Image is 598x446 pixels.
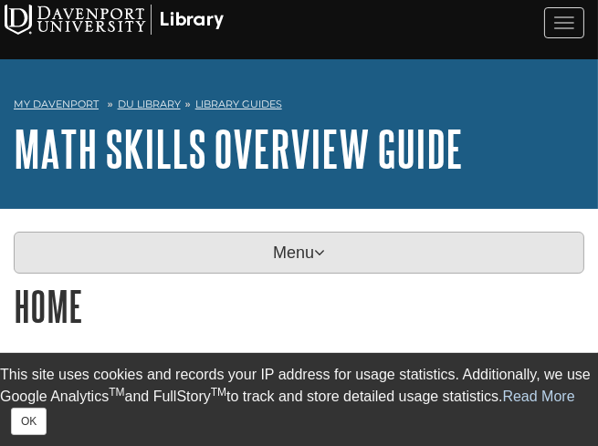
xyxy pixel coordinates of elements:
p: Menu [14,232,584,274]
sup: TM [109,386,124,399]
a: Read More [503,389,575,404]
sup: TM [211,386,226,399]
a: Library Guides [195,98,282,110]
a: My Davenport [14,97,99,112]
button: Close [11,408,47,435]
h1: Home [14,283,584,329]
a: Math Skills Overview Guide [14,120,463,177]
a: DU Library [118,98,181,110]
img: Davenport University Logo [5,5,224,35]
